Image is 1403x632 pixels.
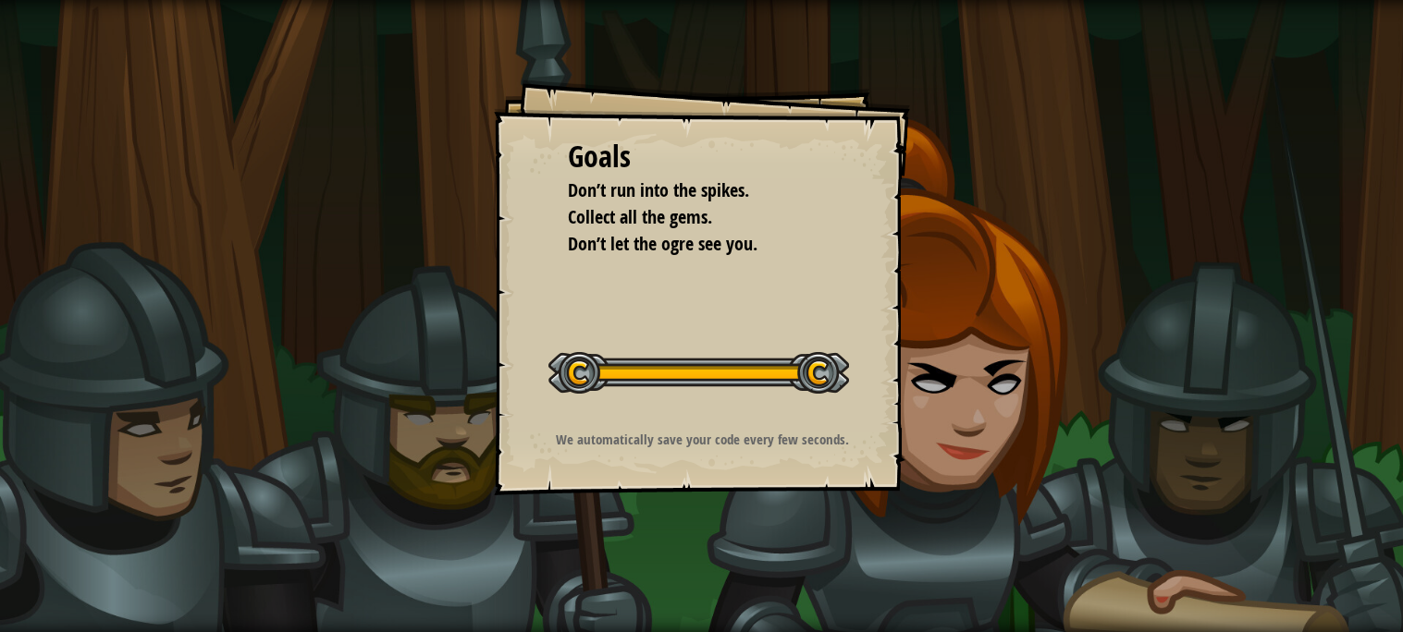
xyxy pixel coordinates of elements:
[568,231,757,256] span: Don’t let the ogre see you.
[568,204,712,229] span: Collect all the gems.
[568,177,749,202] span: Don’t run into the spikes.
[545,177,831,204] li: Don’t run into the spikes.
[545,231,831,258] li: Don’t let the ogre see you.
[517,430,888,449] p: We automatically save your code every few seconds.
[545,204,831,231] li: Collect all the gems.
[568,136,836,178] div: Goals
